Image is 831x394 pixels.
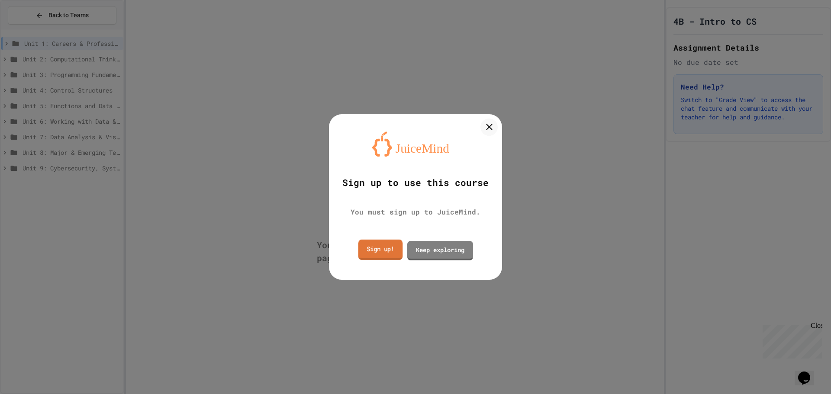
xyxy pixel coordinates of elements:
a: Keep exploring [407,241,473,260]
a: Sign up! [358,240,403,260]
div: Chat with us now!Close [3,3,60,55]
img: logo-orange.svg [372,131,459,157]
div: You must sign up to JuiceMind. [351,207,480,217]
div: Sign up to use this course [342,176,489,190]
